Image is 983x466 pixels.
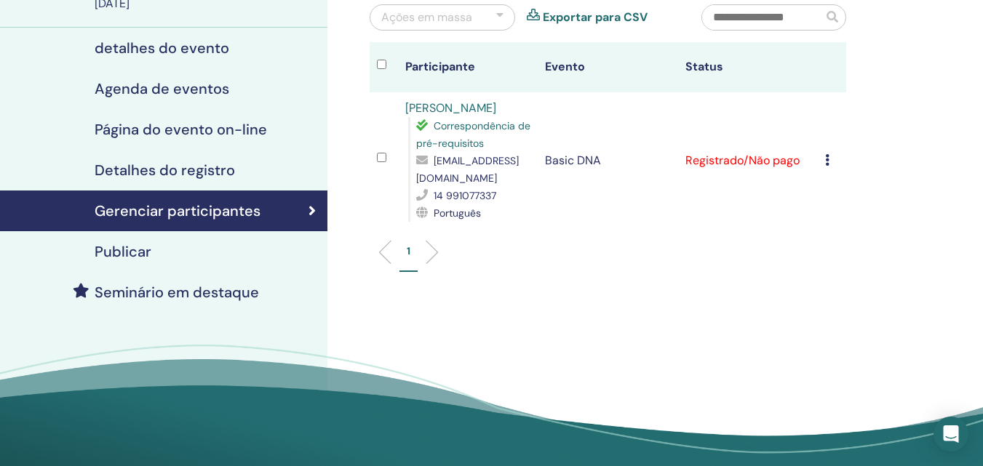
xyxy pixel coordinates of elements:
[95,284,259,301] h4: Seminário em destaque
[416,154,519,185] span: [EMAIL_ADDRESS][DOMAIN_NAME]
[538,42,678,92] th: Evento
[543,9,648,26] a: Exportar para CSV
[407,244,410,259] p: 1
[678,42,819,92] th: Status
[416,119,530,150] span: Correspondência de pré-requisitos
[398,42,538,92] th: Participante
[95,161,235,179] h4: Detalhes do registro
[95,39,229,57] h4: detalhes do evento
[95,121,267,138] h4: Página do evento on-line
[95,243,151,260] h4: Publicar
[95,202,260,220] h4: Gerenciar participantes
[405,100,496,116] a: [PERSON_NAME]
[538,92,678,229] td: Basic DNA
[381,9,472,26] div: Ações em massa
[434,189,496,202] span: 14 991077337
[934,417,968,451] div: Open Intercom Messenger
[434,206,481,220] span: Português
[95,80,229,97] h4: Agenda de eventos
